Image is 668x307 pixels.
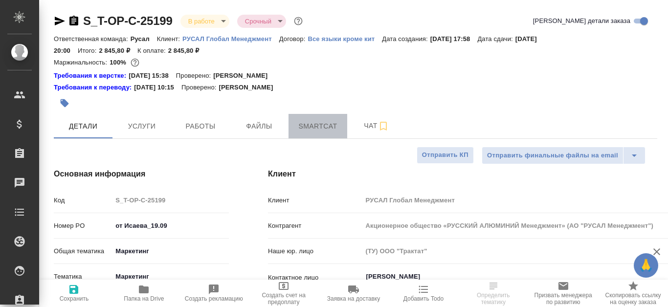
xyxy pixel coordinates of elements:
[118,120,165,132] span: Услуги
[54,83,134,92] a: Требования к переводу:
[219,83,280,92] p: [PERSON_NAME]
[430,35,478,43] p: [DATE] 17:58
[534,292,592,306] span: Призвать менеджера по развитию
[54,221,112,231] p: Номер PO
[185,295,243,302] span: Создать рекламацию
[60,295,89,302] span: Сохранить
[54,71,129,81] div: Нажми, чтобы открыть папку с инструкцией
[417,147,474,164] button: Отправить КП
[422,150,468,161] span: Отправить КП
[99,47,137,54] p: 2 845,80 ₽
[268,168,657,180] h4: Клиент
[131,35,157,43] p: Русал
[39,280,109,307] button: Сохранить
[487,150,618,161] span: Отправить финальные файлы на email
[181,83,219,92] p: Проверено:
[182,34,279,43] a: РУСАЛ Глобал Менеджмент
[54,15,66,27] button: Скопировать ссылку для ЯМессенджера
[129,56,141,69] button: 0.00 RUB;
[182,35,279,43] p: РУСАЛ Глобал Менеджмент
[268,246,362,256] p: Наше юр. лицо
[477,35,515,43] p: Дата сдачи:
[137,47,168,54] p: К оплате:
[112,268,229,285] div: Маркетинг
[110,59,129,66] p: 100%
[482,147,623,164] button: Отправить финальные файлы на email
[134,83,181,92] p: [DATE] 10:15
[268,221,362,231] p: Контрагент
[249,280,319,307] button: Создать счет на предоплату
[176,71,214,81] p: Проверено:
[242,17,274,25] button: Срочный
[78,47,99,54] p: Итого:
[180,15,229,28] div: В работе
[236,120,283,132] span: Файлы
[54,71,129,81] a: Требования к верстке:
[353,120,400,132] span: Чат
[112,243,229,260] div: Маркетинг
[533,16,630,26] span: [PERSON_NAME] детали заказа
[638,255,654,276] span: 🙏
[279,35,308,43] p: Договор:
[185,17,218,25] button: В работе
[382,35,430,43] p: Дата создания:
[308,34,382,43] a: Все языки кроме кит
[157,35,182,43] p: Клиент:
[464,292,522,306] span: Определить тематику
[319,280,389,307] button: Заявка на доставку
[458,280,528,307] button: Определить тематику
[177,120,224,132] span: Работы
[54,92,75,114] button: Добавить тэг
[528,280,598,307] button: Призвать менеджера по развитию
[294,120,341,132] span: Smartcat
[634,253,658,278] button: 🙏
[268,273,362,283] p: Контактное лицо
[112,193,229,207] input: Пустое поле
[54,83,134,92] div: Нажми, чтобы открыть папку с инструкцией
[54,272,112,282] p: Тематика
[403,295,444,302] span: Добавить Todo
[54,196,112,205] p: Код
[237,15,286,28] div: В работе
[54,35,131,43] p: Ответственная команда:
[308,35,382,43] p: Все языки кроме кит
[598,280,668,307] button: Скопировать ссылку на оценку заказа
[54,246,112,256] p: Общая тематика
[168,47,207,54] p: 2 845,80 ₽
[60,120,107,132] span: Детали
[482,147,646,164] div: split button
[268,196,362,205] p: Клиент
[378,120,389,132] svg: Подписаться
[213,71,275,81] p: [PERSON_NAME]
[388,280,458,307] button: Добавить Todo
[112,219,229,233] input: ✎ Введи что-нибудь
[83,14,173,27] a: S_T-OP-C-25199
[179,280,249,307] button: Создать рекламацию
[292,15,305,27] button: Доп статусы указывают на важность/срочность заказа
[68,15,80,27] button: Скопировать ссылку
[327,295,380,302] span: Заявка на доставку
[124,295,164,302] span: Папка на Drive
[255,292,313,306] span: Создать счет на предоплату
[54,168,229,180] h4: Основная информация
[604,292,662,306] span: Скопировать ссылку на оценку заказа
[109,280,179,307] button: Папка на Drive
[54,59,110,66] p: Маржинальность:
[129,71,176,81] p: [DATE] 15:38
